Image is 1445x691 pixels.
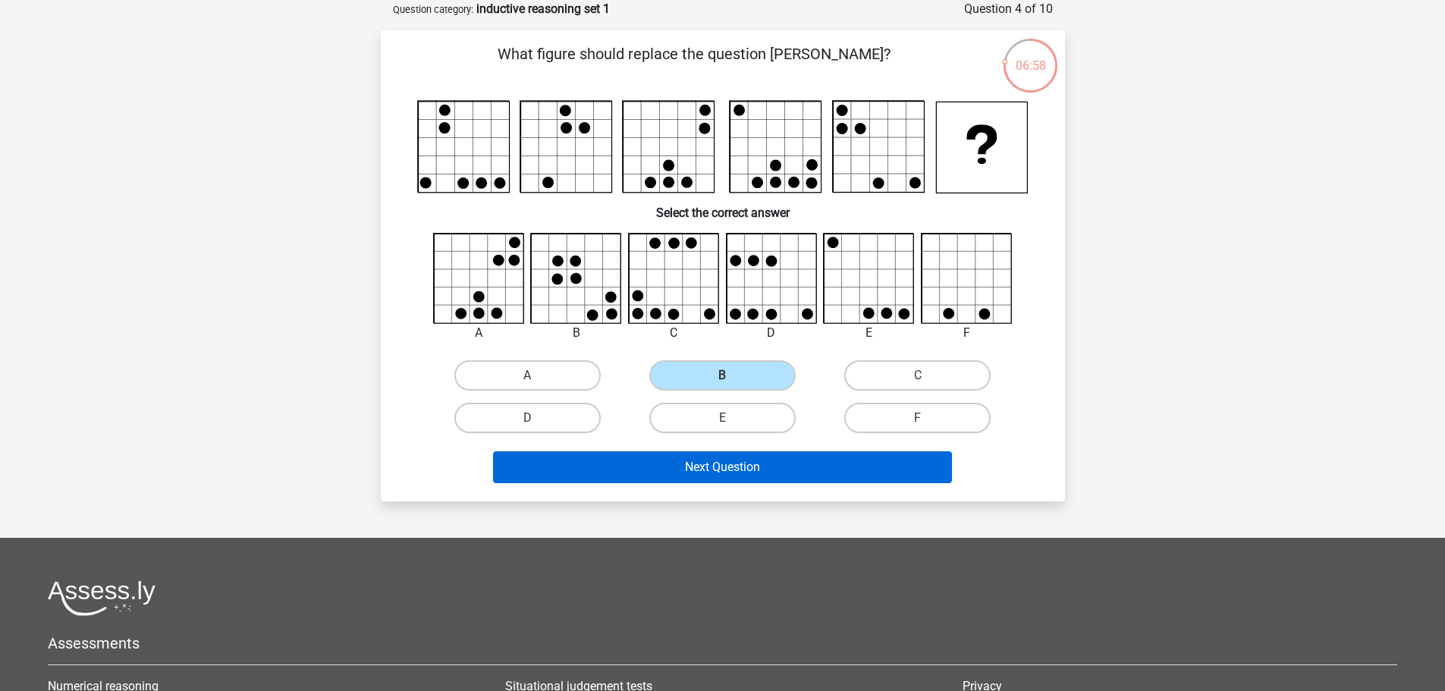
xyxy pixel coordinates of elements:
[476,2,610,16] strong: inductive reasoning set 1
[493,451,952,483] button: Next Question
[649,403,796,433] label: E
[812,324,926,342] div: E
[393,4,473,15] small: Question category:
[48,580,155,616] img: Assessly logo
[405,42,984,88] p: What figure should replace the question [PERSON_NAME]?
[844,403,991,433] label: F
[844,360,991,391] label: C
[519,324,633,342] div: B
[909,324,1024,342] div: F
[422,324,536,342] div: A
[715,324,829,342] div: D
[617,324,731,342] div: C
[649,360,796,391] label: B
[1002,37,1059,75] div: 06:58
[405,193,1041,220] h6: Select the correct answer
[454,403,601,433] label: D
[48,634,1397,652] h5: Assessments
[454,360,601,391] label: A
